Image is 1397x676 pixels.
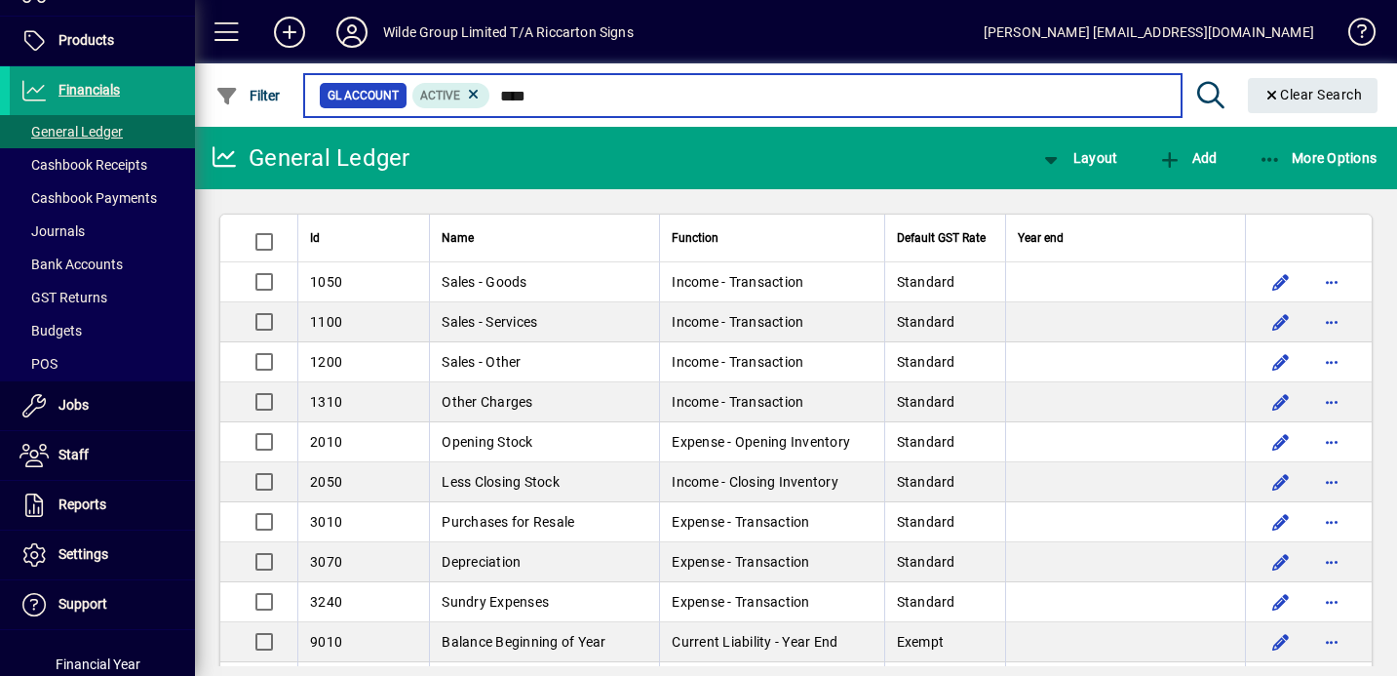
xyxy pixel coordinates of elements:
[310,394,342,410] span: 1310
[19,257,123,272] span: Bank Accounts
[310,314,342,330] span: 1100
[310,227,417,249] div: Id
[897,394,955,410] span: Standard
[1316,626,1347,657] button: More options
[215,88,281,103] span: Filter
[1265,506,1297,537] button: Edit
[310,514,342,530] span: 3010
[258,15,321,50] button: Add
[442,474,560,490] span: Less Closing Stock
[58,497,106,512] span: Reports
[310,227,320,249] span: Id
[1316,546,1347,577] button: More options
[10,381,195,430] a: Jobs
[1316,426,1347,457] button: More options
[58,82,120,98] span: Financials
[1265,626,1297,657] button: Edit
[328,86,399,105] span: GL Account
[19,356,58,372] span: POS
[1316,466,1347,497] button: More options
[672,274,803,290] span: Income - Transaction
[10,314,195,347] a: Budgets
[10,148,195,181] a: Cashbook Receipts
[897,434,955,450] span: Standard
[310,434,342,450] span: 2010
[10,281,195,314] a: GST Returns
[672,634,837,650] span: Current Liability - Year End
[58,32,114,48] span: Products
[10,481,195,530] a: Reports
[1018,227,1064,249] span: Year end
[10,215,195,248] a: Journals
[984,17,1314,48] div: [PERSON_NAME] [EMAIL_ADDRESS][DOMAIN_NAME]
[897,314,955,330] span: Standard
[672,394,803,410] span: Income - Transaction
[19,290,107,305] span: GST Returns
[19,190,157,206] span: Cashbook Payments
[442,554,521,570] span: Depreciation
[897,274,955,290] span: Standard
[321,15,383,50] button: Profile
[412,83,490,108] mat-chip: Activation Status: Active
[897,354,955,370] span: Standard
[310,634,342,650] span: 9010
[1265,346,1297,378] button: Edit
[672,594,809,610] span: Expense - Transaction
[58,447,89,462] span: Staff
[897,227,986,249] span: Default GST Rate
[10,580,195,629] a: Support
[10,347,195,380] a: POS
[19,223,85,239] span: Journals
[442,394,532,410] span: Other Charges
[442,274,526,290] span: Sales - Goods
[1039,150,1117,166] span: Layout
[310,594,342,610] span: 3240
[210,142,410,174] div: General Ledger
[420,89,460,102] span: Active
[10,531,195,579] a: Settings
[1265,306,1297,338] button: Edit
[897,634,945,650] span: Exempt
[1316,306,1347,338] button: More options
[1316,506,1347,537] button: More options
[10,431,195,480] a: Staff
[672,314,803,330] span: Income - Transaction
[310,354,342,370] span: 1200
[1019,140,1138,176] app-page-header-button: View chart layout
[897,474,955,490] span: Standard
[672,354,803,370] span: Income - Transaction
[442,514,574,530] span: Purchases for Resale
[672,474,838,490] span: Income - Closing Inventory
[56,656,140,672] span: Financial Year
[897,514,955,530] span: Standard
[1248,78,1378,113] button: Clear
[897,554,955,570] span: Standard
[1263,87,1363,102] span: Clear Search
[897,594,955,610] span: Standard
[19,157,147,173] span: Cashbook Receipts
[10,17,195,65] a: Products
[383,17,634,48] div: Wilde Group Limited T/A Riccarton Signs
[310,554,342,570] span: 3070
[1316,386,1347,418] button: More options
[1265,266,1297,298] button: Edit
[442,227,474,249] span: Name
[1265,386,1297,418] button: Edit
[10,181,195,215] a: Cashbook Payments
[1158,150,1217,166] span: Add
[442,314,537,330] span: Sales - Services
[442,594,549,610] span: Sundry Expenses
[58,397,89,413] span: Jobs
[1316,266,1347,298] button: More options
[19,124,123,139] span: General Ledger
[1259,150,1378,166] span: More Options
[310,474,342,490] span: 2050
[1316,586,1347,617] button: More options
[1265,426,1297,457] button: Edit
[442,227,647,249] div: Name
[1265,586,1297,617] button: Edit
[1265,466,1297,497] button: Edit
[442,354,521,370] span: Sales - Other
[10,248,195,281] a: Bank Accounts
[1265,546,1297,577] button: Edit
